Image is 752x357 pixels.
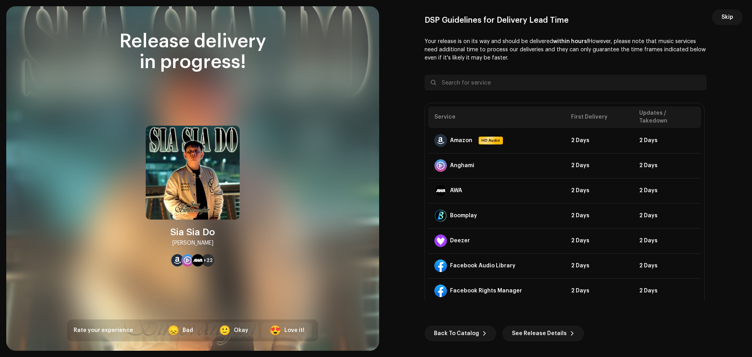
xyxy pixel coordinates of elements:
[450,213,477,219] div: Boomplay
[425,16,707,25] div: DSP Guidelines for Delivery Lead Time
[565,178,633,203] td: 2 Days
[450,162,474,169] div: Anghami
[633,106,701,128] th: Updates / Takedown
[565,128,633,153] td: 2 Days
[234,326,248,335] div: Okay
[425,326,496,341] button: Back To Catalog
[633,153,701,178] td: 2 Days
[633,178,701,203] td: 2 Days
[565,153,633,178] td: 2 Days
[565,278,633,303] td: 2 Days
[450,238,470,244] div: Deezer
[425,75,707,90] input: Search for service
[168,326,179,335] div: 😞
[172,238,213,248] div: [PERSON_NAME]
[553,39,589,44] b: within hours!
[269,326,281,335] div: 😍
[503,326,584,341] button: See Release Details
[633,253,701,278] td: 2 Days
[146,126,240,220] img: a0aa3ce5-5592-465d-a1b1-fc6f2fac57ff
[203,257,213,263] span: +22
[565,253,633,278] td: 2 Days
[450,263,515,269] div: Facebook Audio Library
[633,228,701,253] td: 2 Days
[712,9,743,25] button: Skip
[434,326,479,341] span: Back To Catalog
[450,288,522,294] div: Facebook Rights Manager
[183,326,193,335] div: Bad
[565,228,633,253] td: 2 Days
[721,9,733,25] span: Skip
[633,203,701,228] td: 2 Days
[67,31,318,73] div: Release delivery in progress!
[284,326,304,335] div: Love it!
[633,128,701,153] td: 2 Days
[219,326,231,335] div: 🙂
[170,226,215,238] div: Sia Sia Do
[479,137,502,144] span: HD Audio
[428,106,565,128] th: Service
[74,328,133,333] span: Rate your experience
[512,326,567,341] span: See Release Details
[633,278,701,303] td: 2 Days
[450,188,462,194] div: AWA
[450,137,472,144] div: Amazon
[425,38,707,62] p: Your release is on its way and should be delivered However, please note that music services need ...
[565,106,633,128] th: First Delivery
[565,203,633,228] td: 2 Days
